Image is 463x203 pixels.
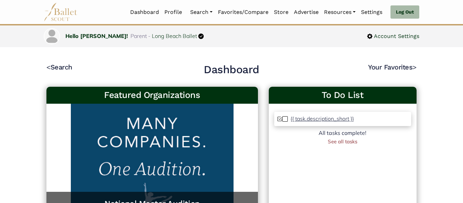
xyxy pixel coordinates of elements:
a: Settings [358,5,385,19]
code: < [46,63,51,71]
a: Dashboard [127,5,162,19]
h2: Dashboard [204,63,259,77]
a: Search [187,5,215,19]
a: Store [271,5,291,19]
a: Profile [162,5,185,19]
a: Hello [PERSON_NAME]! [65,33,128,39]
a: To Do List [274,89,411,101]
a: Account Settings [367,32,419,41]
img: profile picture [44,29,59,44]
span: - [148,33,150,39]
a: Resources [321,5,358,19]
a: Favorites/Compare [215,5,271,19]
a: <Search [46,63,72,71]
a: Log Out [390,5,419,19]
code: > [412,63,417,71]
a: See all tasks [328,138,357,145]
p: {{ task.description_short }} [290,115,354,122]
a: Your Favorites> [368,63,417,71]
div: All tasks complete! [274,129,411,138]
a: Advertise [291,5,321,19]
span: Parent [130,33,147,39]
h3: Featured Organizations [52,89,253,101]
a: Long Beach Ballet [152,33,197,39]
span: Account Settings [373,32,419,41]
